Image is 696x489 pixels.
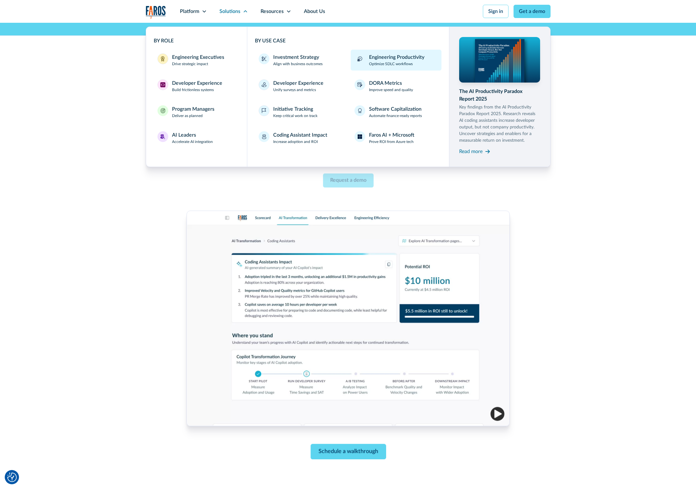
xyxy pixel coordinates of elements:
[154,50,240,71] a: Engineering ExecutivesEngineering ExecutivesDrive strategic impact
[160,134,165,139] img: AI Leaders
[146,23,551,167] nav: Solutions
[160,108,165,113] img: Program Managers
[351,50,441,71] a: Engineering ProductivityOptimize SDLC workflows
[351,127,441,148] a: Faros AI + MicrosoftProve ROI from Azure tech
[172,105,214,113] div: Program Managers
[7,473,17,482] button: Cookie Settings
[255,127,346,148] a: Coding Assistant ImpactIncrease adoption and ROI
[369,79,402,87] div: DORA Metrics
[369,53,424,61] div: Engineering Productivity
[459,37,540,157] a: The AI Productivity Paradox Report 2025Key findings from the AI Productivity Paradox Report 2025....
[369,113,422,119] p: Automate finance-ready reports
[369,105,422,113] div: Software Capitalization
[273,53,319,61] div: Investment Strategy
[459,88,540,103] div: The AI Productivity Paradox Report 2025
[172,87,214,93] p: Build frictionless systems
[459,104,540,144] p: Key findings from the AI Productivity Paradox Report 2025. Research reveals AI coding assistants ...
[483,5,508,18] a: Sign in
[154,127,240,148] a: AI LeadersAI LeadersAccelerate AI integration
[273,139,318,145] p: Increase adoption and ROI
[172,131,196,139] div: AI Leaders
[323,174,373,188] a: Request a demo
[219,8,240,15] div: Solutions
[172,61,208,67] p: Drive strategic impact
[146,6,166,19] img: Logo of the analytics and reporting company Faros.
[154,37,240,45] div: BY ROLE
[154,102,240,122] a: Program ManagersProgram ManagersDeliver as planned
[255,50,346,71] a: Investment StrategyAlign with business outcomes
[273,87,316,93] p: Unify surveys and metrics
[146,6,166,19] a: home
[369,131,414,139] div: Faros AI + Microsoft
[160,82,165,87] img: Developer Experience
[172,139,213,145] p: Accelerate AI integration
[273,113,317,119] p: Keep critical work on track
[369,61,413,67] p: Optimize SDLC workflows
[180,8,199,15] div: Platform
[369,139,414,145] p: Prove ROI from Azure tech
[369,87,413,93] p: Improve speed and quality
[160,56,165,61] img: Engineering Executives
[351,76,441,96] a: DORA MetricsImprove speed and quality
[273,79,323,87] div: Developer Experience
[172,53,224,61] div: Engineering Executives
[7,473,17,482] img: Revisit consent button
[255,76,346,96] a: Developer ExperienceUnify surveys and metrics
[351,102,441,122] a: Software CapitalizationAutomate finance-ready reports
[459,148,483,155] div: Read more
[255,37,441,45] div: BY USE CASE
[172,79,222,87] div: Developer Experience
[154,76,240,96] a: Developer ExperienceDeveloper ExperienceBuild frictionless systems
[273,61,323,67] p: Align with business outcomes
[310,444,386,459] a: Schedule a walkthrough
[172,113,203,119] p: Deliver as planned
[490,407,504,421] img: Play video
[273,105,313,113] div: Initiative Tracking
[273,131,327,139] div: Coding Assistant Impact
[255,102,346,122] a: Initiative TrackingKeep critical work on track
[261,8,284,15] div: Resources
[514,5,551,18] a: Get a demo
